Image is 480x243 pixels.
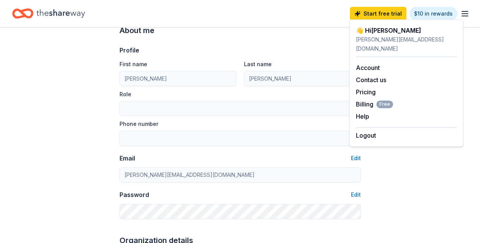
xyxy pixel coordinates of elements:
[376,100,393,108] span: Free
[356,35,457,53] div: [PERSON_NAME][EMAIL_ADDRESS][DOMAIN_NAME]
[356,26,457,35] div: 👋 Hi [PERSON_NAME]
[356,88,376,96] a: Pricing
[351,190,361,199] button: Edit
[120,91,131,98] label: Role
[120,154,135,163] div: Email
[351,154,361,163] button: Edit
[244,60,272,68] label: Last name
[120,46,139,55] div: Profile
[409,7,457,21] a: $10 in rewards
[120,120,158,128] label: Phone number
[356,100,393,109] span: Billing
[356,100,393,109] button: BillingFree
[120,60,147,68] label: First name
[356,131,376,140] button: Logout
[120,190,149,199] div: Password
[12,5,85,22] a: Home
[356,64,380,71] a: Account
[356,112,369,121] button: Help
[120,24,361,37] div: About me
[356,75,386,84] button: Contact us
[350,7,406,21] a: Start free trial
